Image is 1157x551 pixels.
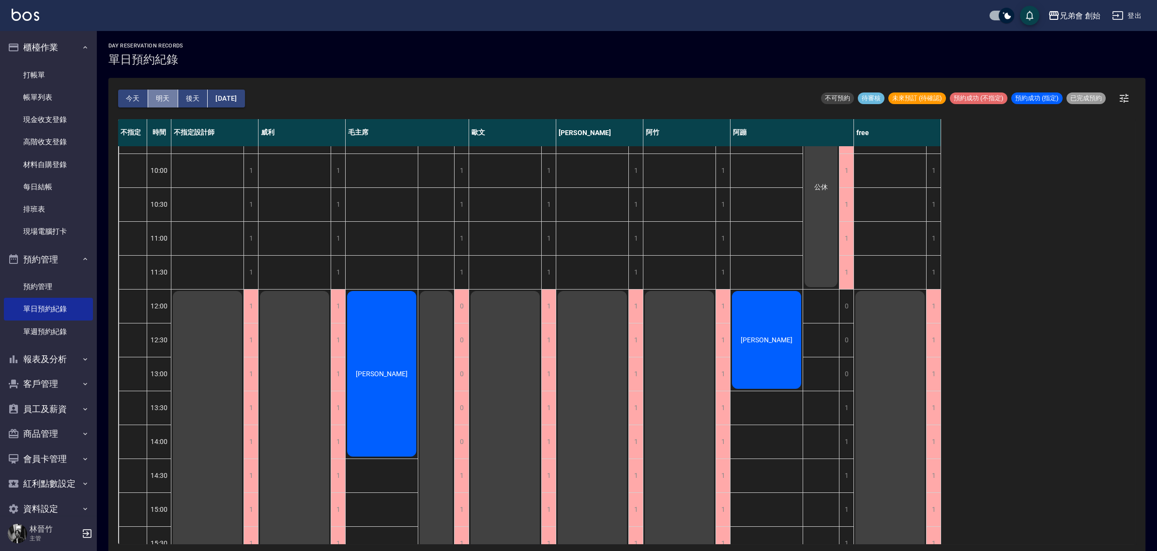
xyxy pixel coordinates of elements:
div: 1 [839,391,853,425]
span: 不可預約 [821,94,854,103]
div: 1 [926,357,941,391]
img: Person [8,524,27,543]
div: 1 [541,357,556,391]
button: 客戶管理 [4,371,93,397]
div: 時間 [147,119,171,146]
div: 0 [454,290,469,323]
button: 紅利點數設定 [4,471,93,496]
div: 1 [716,391,730,425]
div: 1 [926,256,941,289]
div: 15:00 [147,492,171,526]
div: 0 [454,425,469,459]
div: 1 [244,188,258,221]
div: 1 [716,154,730,187]
div: 1 [244,256,258,289]
a: 帳單列表 [4,86,93,108]
div: 1 [331,357,345,391]
div: 1 [716,357,730,391]
div: 1 [244,493,258,526]
a: 預約管理 [4,275,93,298]
div: 10:30 [147,187,171,221]
div: 1 [541,290,556,323]
div: 1 [454,188,469,221]
button: save [1020,6,1039,25]
div: 1 [541,188,556,221]
div: 1 [716,290,730,323]
div: 1 [244,154,258,187]
div: 1 [541,459,556,492]
img: Logo [12,9,39,21]
span: 預約成功 (指定) [1011,94,1063,103]
div: 1 [331,222,345,255]
button: 資料設定 [4,496,93,521]
div: 1 [331,391,345,425]
div: 1 [331,459,345,492]
div: 13:30 [147,391,171,425]
button: 今天 [118,90,148,107]
div: 1 [244,222,258,255]
div: 1 [839,256,853,289]
div: 14:00 [147,425,171,459]
div: 1 [541,391,556,425]
div: 1 [331,154,345,187]
div: 1 [628,222,643,255]
div: 1 [454,154,469,187]
div: 0 [454,357,469,391]
div: 1 [244,357,258,391]
div: 1 [839,425,853,459]
div: 12:30 [147,323,171,357]
button: 報表及分析 [4,347,93,372]
div: 1 [628,154,643,187]
div: 1 [839,459,853,492]
div: 1 [541,323,556,357]
div: 1 [839,222,853,255]
div: 1 [244,459,258,492]
div: 1 [926,290,941,323]
div: 1 [628,256,643,289]
div: free [854,119,941,146]
div: 1 [331,425,345,459]
div: 1 [541,493,556,526]
div: 1 [541,425,556,459]
span: [PERSON_NAME] [354,370,410,378]
div: 毛主席 [346,119,469,146]
a: 現場電腦打卡 [4,220,93,243]
a: 單週預約紀錄 [4,321,93,343]
div: 13:00 [147,357,171,391]
div: 1 [628,357,643,391]
div: 1 [244,425,258,459]
div: 1 [839,154,853,187]
div: 11:00 [147,221,171,255]
div: 1 [541,222,556,255]
div: 1 [716,256,730,289]
button: 櫃檯作業 [4,35,93,60]
button: 會員卡管理 [4,446,93,472]
div: 1 [926,425,941,459]
div: 1 [926,188,941,221]
button: 後天 [178,90,208,107]
a: 材料自購登錄 [4,153,93,176]
div: 1 [716,425,730,459]
div: 0 [454,323,469,357]
div: 1 [454,493,469,526]
div: 12:00 [147,289,171,323]
div: 1 [331,188,345,221]
div: 10:00 [147,153,171,187]
div: 歐文 [469,119,556,146]
a: 排班表 [4,198,93,220]
a: 每日結帳 [4,176,93,198]
div: 1 [926,459,941,492]
span: 已完成預約 [1066,94,1106,103]
div: 1 [716,222,730,255]
div: 1 [839,493,853,526]
div: 1 [628,459,643,492]
div: 1 [454,222,469,255]
div: 1 [454,256,469,289]
div: 1 [926,493,941,526]
div: 1 [541,154,556,187]
h5: 林晉竹 [30,524,79,534]
a: 現金收支登錄 [4,108,93,131]
button: [DATE] [208,90,244,107]
button: 員工及薪資 [4,397,93,422]
div: 不指定 [118,119,147,146]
